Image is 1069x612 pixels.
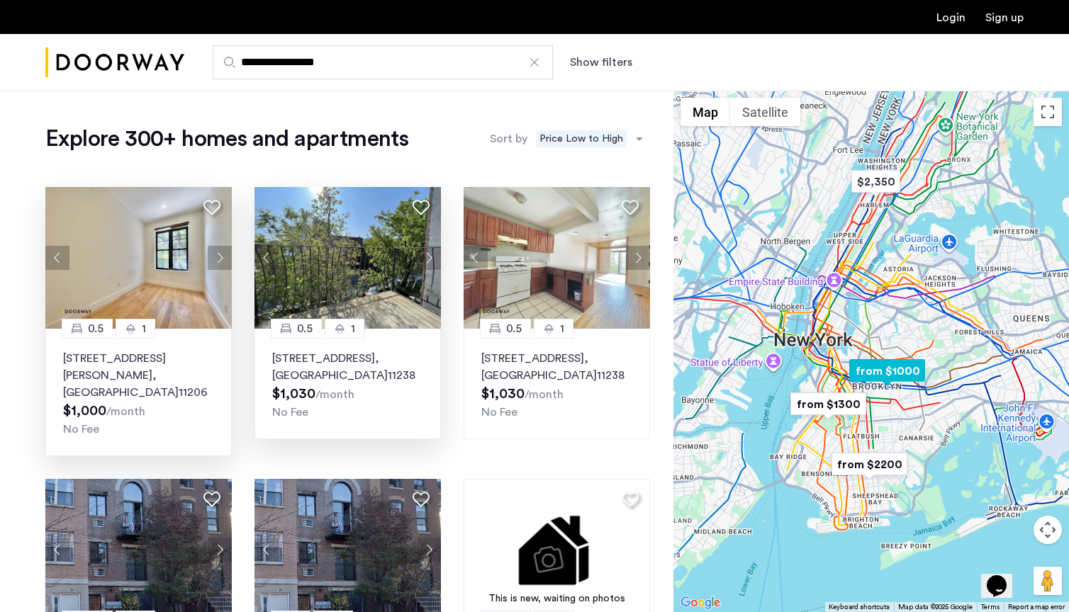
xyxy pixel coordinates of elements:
[826,448,913,480] div: from $2200
[1008,602,1065,612] a: Report a map error
[45,246,69,270] button: Previous apartment
[1034,98,1062,126] button: Toggle fullscreen view
[297,320,313,337] span: 0.5
[481,387,525,401] span: $1,030
[525,389,564,400] sub: /month
[213,45,553,79] input: Apartment Search
[208,246,232,270] button: Next apartment
[490,130,527,147] label: Sort by
[936,12,966,23] a: Login
[981,602,1000,612] a: Terms
[464,187,650,329] img: 360ac8f6-4482-47b0-bc3d-3cb89b569d10_638755019086879089.jpeg
[63,424,99,435] span: No Fee
[471,591,643,606] div: This is new, waiting on photos
[981,555,1026,598] iframe: chat widget
[272,407,308,418] span: No Fee
[481,407,517,418] span: No Fee
[1034,516,1062,544] button: Map camera controls
[506,320,522,337] span: 0.5
[254,246,279,270] button: Previous apartment
[142,320,146,337] span: 1
[45,187,232,329] img: 2016_638548648347883722.jpeg
[531,126,650,152] ng-select: sort-apartment
[536,130,627,147] span: Price Low to High
[626,246,650,270] button: Next apartment
[272,350,423,384] p: [STREET_ADDRESS] 11238
[464,329,650,439] a: 0.51[STREET_ADDRESS], [GEOGRAPHIC_DATA]11238No Fee
[846,166,906,198] div: $2,350
[570,54,632,71] button: Show or hide filters
[45,538,69,562] button: Previous apartment
[681,98,730,126] button: Show street map
[464,246,488,270] button: Previous apartment
[898,603,973,611] span: Map data ©2025 Google
[45,125,408,153] h1: Explore 300+ homes and apartments
[985,12,1024,23] a: Registration
[417,538,441,562] button: Next apartment
[829,602,890,612] button: Keyboard shortcuts
[208,538,232,562] button: Next apartment
[351,320,355,337] span: 1
[417,246,441,270] button: Next apartment
[315,389,354,400] sub: /month
[88,320,103,337] span: 0.5
[844,355,931,387] div: from $1000
[272,387,315,401] span: $1,030
[560,320,564,337] span: 1
[45,329,232,456] a: 0.51[STREET_ADDRESS][PERSON_NAME], [GEOGRAPHIC_DATA]11206No Fee
[677,594,724,612] img: Google
[63,350,214,401] p: [STREET_ADDRESS][PERSON_NAME] 11206
[677,594,724,612] a: Open this area in Google Maps (opens a new window)
[254,329,441,439] a: 0.51[STREET_ADDRESS], [GEOGRAPHIC_DATA]11238No Fee
[45,36,184,89] a: Cazamio Logo
[785,388,872,420] div: from $1300
[254,538,279,562] button: Previous apartment
[45,36,184,89] img: logo
[106,406,145,417] sub: /month
[1034,567,1062,595] button: Drag Pegman onto the map to open Street View
[730,98,800,126] button: Show satellite imagery
[481,350,632,384] p: [STREET_ADDRESS] 11238
[63,404,106,418] span: $1,000
[254,187,441,329] img: 360ac8f6-4482-47b0-bc3d-3cb89b569d10_638755019087457944.jpeg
